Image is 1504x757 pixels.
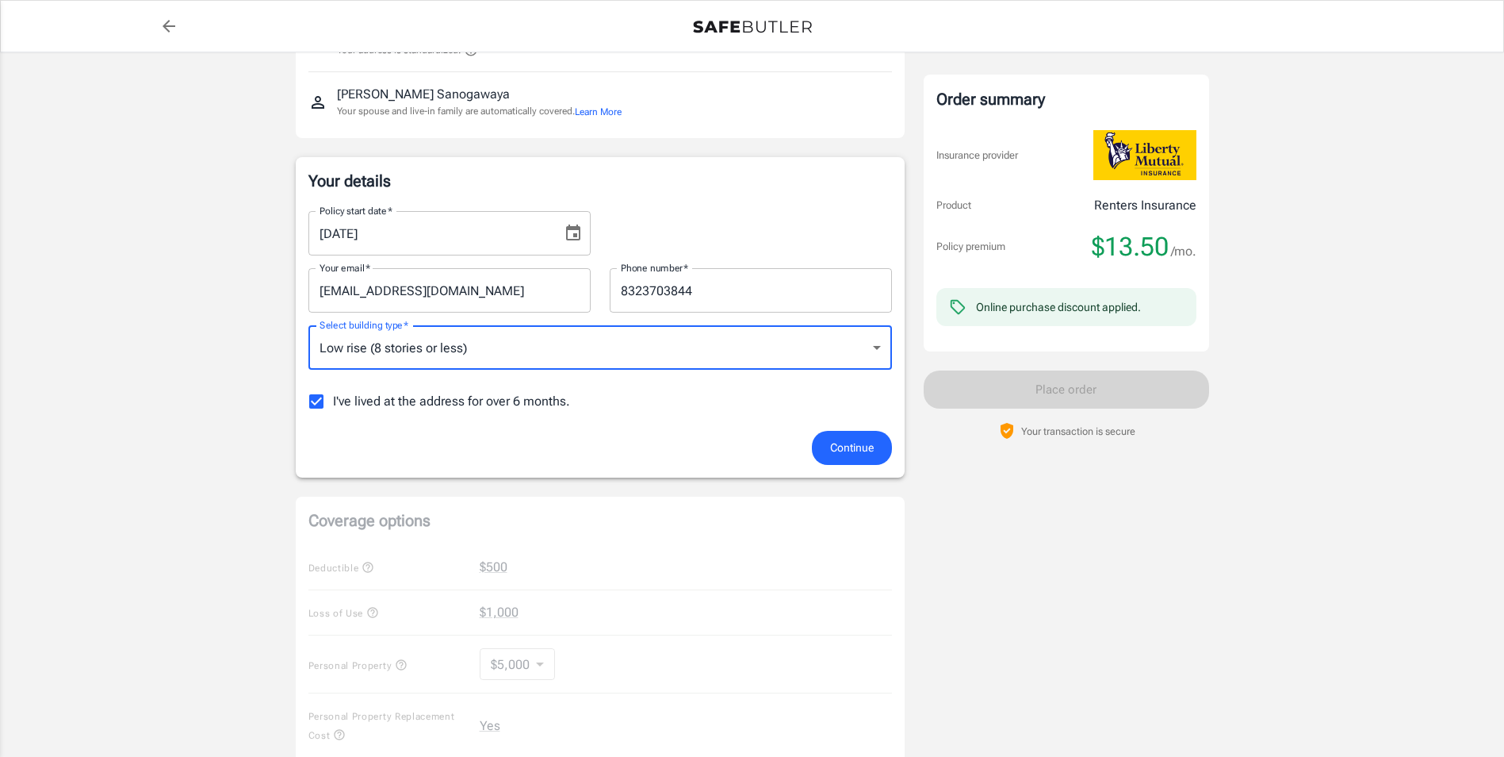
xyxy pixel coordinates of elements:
[308,325,892,370] div: Low rise (8 stories or less)
[1093,130,1196,180] img: Liberty Mutual
[812,431,892,465] button: Continue
[337,104,622,119] p: Your spouse and live-in family are automatically covered.
[320,318,408,332] label: Select building type
[936,148,1018,163] p: Insurance provider
[936,239,1005,255] p: Policy premium
[1171,240,1196,263] span: /mo.
[610,268,892,313] input: Enter number
[693,21,812,33] img: Back to quotes
[308,211,551,256] input: MM/DD/YYYY
[621,261,688,275] label: Phone number
[1092,231,1169,263] span: $13.50
[308,170,892,192] p: Your details
[1094,196,1196,215] p: Renters Insurance
[320,261,370,275] label: Your email
[830,438,874,458] span: Continue
[936,87,1196,111] div: Order summary
[976,299,1141,315] div: Online purchase discount applied.
[1021,424,1135,439] p: Your transaction is secure
[557,217,589,249] button: Choose date, selected date is Sep 22, 2025
[333,392,570,411] span: I've lived at the address for over 6 months.
[308,268,591,313] input: Enter email
[308,93,327,112] svg: Insured person
[337,85,510,104] p: [PERSON_NAME] Sanogawaya
[936,198,971,213] p: Product
[575,105,622,119] button: Learn More
[153,10,185,42] a: back to quotes
[320,204,392,217] label: Policy start date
